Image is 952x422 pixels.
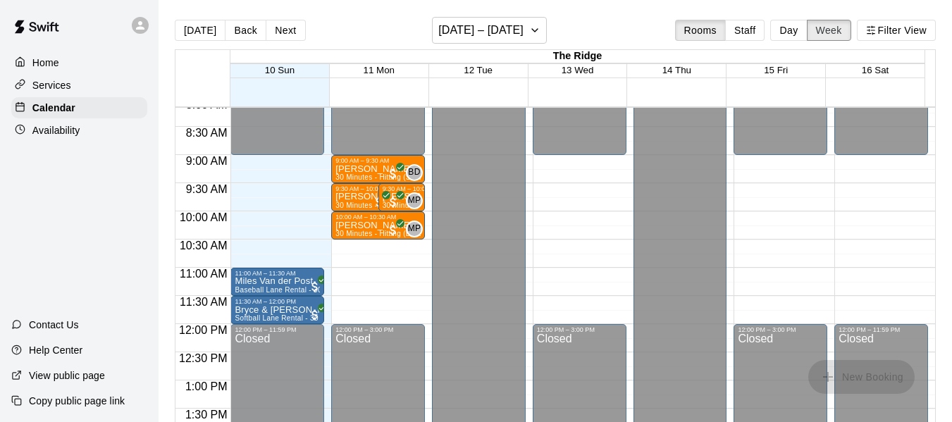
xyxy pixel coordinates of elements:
[11,120,147,141] a: Availability
[432,17,547,44] button: [DATE] – [DATE]
[412,164,423,181] span: Bryce Dahnert
[29,394,125,408] p: Copy public page link
[230,268,324,296] div: 11:00 AM – 11:30 AM: Miles Van der Post
[406,221,423,237] div: Mike Petrella
[335,213,400,221] div: 10:00 AM – 10:30 AM
[335,157,392,164] div: 9:00 AM – 9:30 AM
[265,65,295,75] button: 10 Sun
[335,173,433,181] span: 30 Minutes - Hitting (Softball)
[182,380,231,392] span: 1:00 PM
[175,324,230,336] span: 12:00 PM
[335,201,438,209] span: 30 Minutes - Fielding (Softball)
[378,183,425,211] div: 9:30 AM – 10:00 AM: Kaleb Hensley
[29,318,79,332] p: Contact Us
[11,75,147,96] a: Services
[438,20,524,40] h6: [DATE] – [DATE]
[386,195,400,209] span: All customers have paid
[235,298,299,305] div: 11:30 AM – 12:00 PM
[235,314,347,322] span: Softball Lane Rental - 30 Minutes
[383,201,484,209] span: 30 Minutes - Hitting (Baseball)
[770,20,807,41] button: Day
[29,368,105,383] p: View public page
[335,230,437,237] span: 30 Minutes - Hitting (Baseball)
[331,183,411,211] div: 9:30 AM – 10:00 AM: June Fischer
[386,223,400,237] span: All customers have paid
[408,222,421,236] span: MP
[764,65,788,75] button: 15 Fri
[537,326,598,333] div: 12:00 PM – 3:00 PM
[176,240,231,252] span: 10:30 AM
[235,270,299,277] div: 11:00 AM – 11:30 AM
[32,78,71,92] p: Services
[562,65,594,75] button: 13 Wed
[176,211,231,223] span: 10:00 AM
[408,166,420,180] span: BD
[412,221,423,237] span: Mike Petrella
[29,343,82,357] p: Help Center
[386,167,400,181] span: All customers have paid
[182,409,231,421] span: 1:30 PM
[32,101,75,115] p: Calendar
[183,127,231,139] span: 8:30 AM
[308,280,322,294] span: All customers have paid
[225,20,266,41] button: Back
[364,65,395,75] button: 11 Mon
[266,20,305,41] button: Next
[662,65,691,75] button: 14 Thu
[807,20,851,41] button: Week
[11,97,147,118] a: Calendar
[383,185,443,192] div: 9:30 AM – 10:00 AM
[235,286,350,294] span: Baseball Lane Rental - 30 Minutes
[32,123,80,137] p: Availability
[235,326,299,333] div: 12:00 PM – 11:59 PM
[308,308,322,322] span: All customers have paid
[738,326,799,333] div: 12:00 PM – 3:00 PM
[372,195,386,209] span: All customers have paid
[32,56,59,70] p: Home
[176,296,231,308] span: 11:30 AM
[857,20,936,41] button: Filter View
[335,185,396,192] div: 9:30 AM – 10:00 AM
[176,268,231,280] span: 11:00 AM
[175,20,225,41] button: [DATE]
[331,211,425,240] div: 10:00 AM – 10:30 AM: Brayden James
[230,50,925,63] div: The Ridge
[675,20,726,41] button: Rooms
[862,65,889,75] button: 16 Sat
[230,296,324,324] div: 11:30 AM – 12:00 PM: Bryce & Logan (Nephew)
[11,52,147,73] a: Home
[335,326,397,333] div: 12:00 PM – 3:00 PM
[839,326,903,333] div: 12:00 PM – 11:59 PM
[725,20,765,41] button: Staff
[408,194,421,208] span: MP
[808,370,915,382] span: You don't have the permission to add bookings
[464,65,493,75] button: 12 Tue
[406,192,423,209] div: Mike Petrella
[183,155,231,167] span: 9:00 AM
[331,155,425,183] div: 9:00 AM – 9:30 AM: Victoria Pensabene
[406,164,423,181] div: Bryce Dahnert
[175,352,230,364] span: 12:30 PM
[412,192,423,209] span: Mike Petrella
[183,183,231,195] span: 9:30 AM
